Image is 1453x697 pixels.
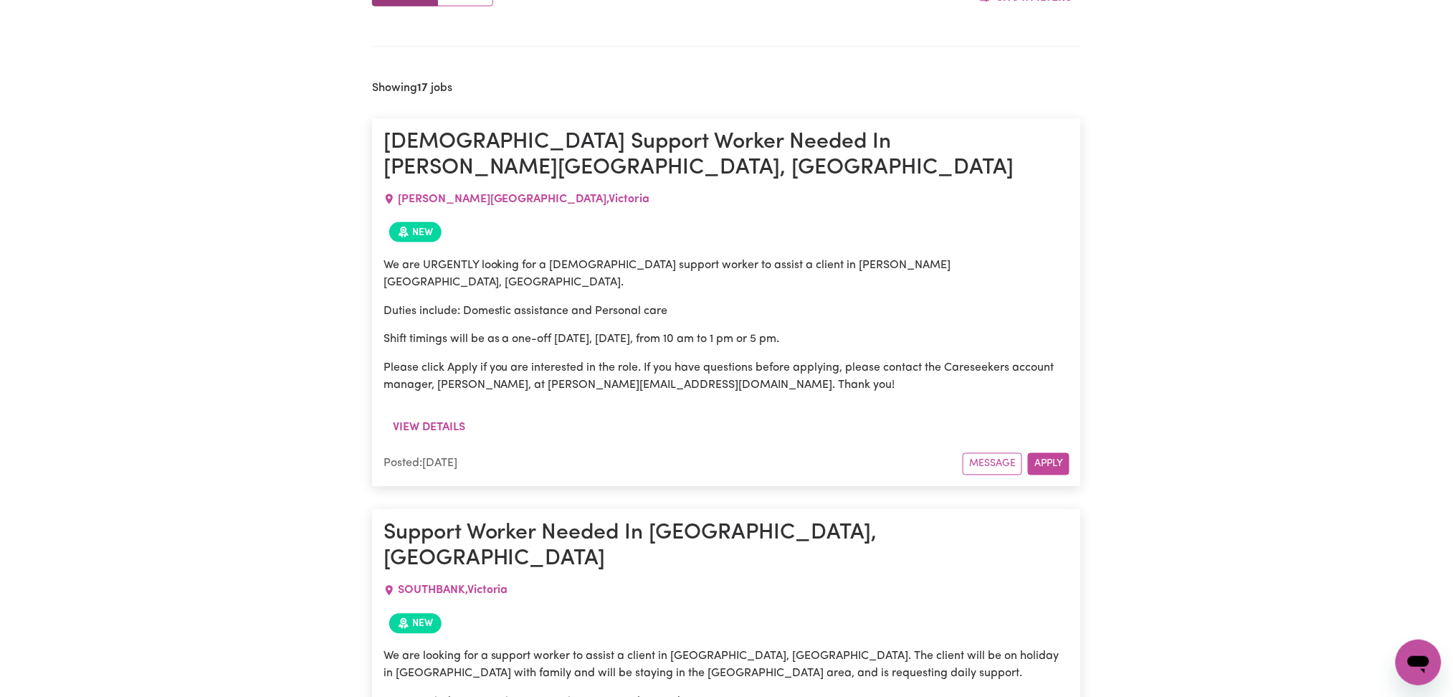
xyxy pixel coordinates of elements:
button: Message [963,453,1022,475]
span: [PERSON_NAME][GEOGRAPHIC_DATA] , Victoria [398,194,650,205]
p: We are URGENTLY looking for a [DEMOGRAPHIC_DATA] support worker to assist a client in [PERSON_NAM... [384,257,1070,291]
button: View details [384,414,475,442]
button: Apply for this job [1028,453,1069,475]
span: Job posted within the last 30 days [389,222,442,242]
h1: [DEMOGRAPHIC_DATA] Support Worker Needed In [PERSON_NAME][GEOGRAPHIC_DATA], [GEOGRAPHIC_DATA] [384,130,1070,182]
h1: Support Worker Needed In [GEOGRAPHIC_DATA], [GEOGRAPHIC_DATA] [384,521,1070,574]
p: Shift timings will be as a one-off [DATE], [DATE], from 10 am to 1 pm or 5 pm. [384,331,1070,348]
p: Duties include: Domestic assistance and Personal care [384,303,1070,320]
b: 17 [417,82,428,94]
div: Posted: [DATE] [384,455,963,473]
h2: Showing jobs [372,82,452,95]
span: Job posted within the last 30 days [389,614,442,634]
p: We are looking for a support worker to assist a client in [GEOGRAPHIC_DATA], [GEOGRAPHIC_DATA]. T... [384,648,1070,683]
p: Please click Apply if you are interested in the role. If you have questions before applying, plea... [384,360,1070,394]
span: SOUTHBANK , Victoria [398,585,508,597]
iframe: Button to launch messaging window [1396,640,1442,686]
